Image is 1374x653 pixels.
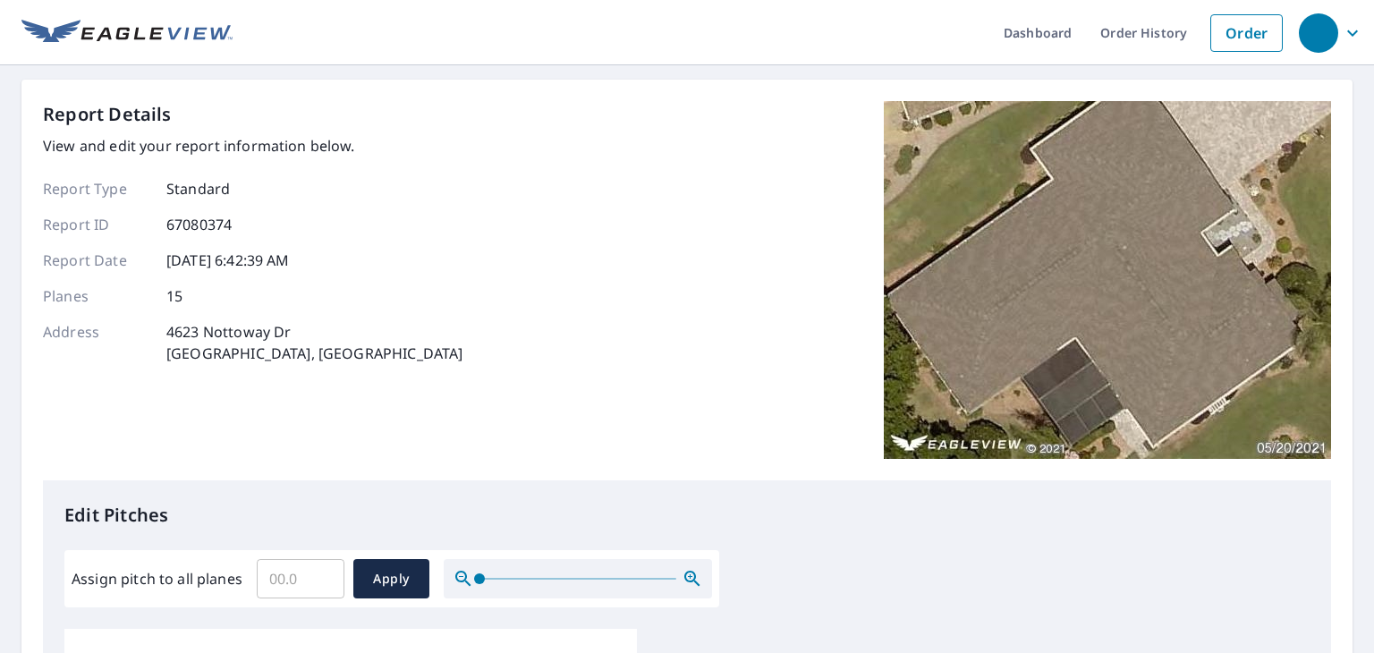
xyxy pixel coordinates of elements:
p: Report Type [43,178,150,199]
img: EV Logo [21,20,233,47]
p: 15 [166,285,182,307]
p: View and edit your report information below. [43,135,462,157]
p: Address [43,321,150,364]
p: Planes [43,285,150,307]
p: Standard [166,178,230,199]
span: Apply [368,568,415,590]
p: [DATE] 6:42:39 AM [166,250,290,271]
a: Order [1210,14,1283,52]
p: Report ID [43,214,150,235]
label: Assign pitch to all planes [72,568,242,589]
p: Report Date [43,250,150,271]
button: Apply [353,559,429,598]
p: 4623 Nottoway Dr [GEOGRAPHIC_DATA], [GEOGRAPHIC_DATA] [166,321,462,364]
p: Edit Pitches [64,502,1310,529]
p: 67080374 [166,214,232,235]
img: Top image [884,101,1331,459]
p: Report Details [43,101,172,128]
input: 00.0 [257,554,344,604]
